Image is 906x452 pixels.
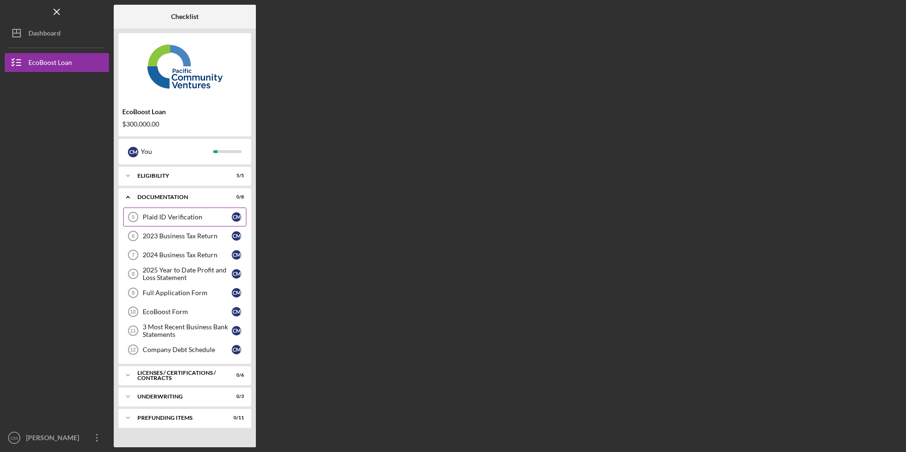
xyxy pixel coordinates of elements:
[232,269,241,279] div: C M
[11,435,18,441] text: CM
[137,194,220,200] div: Documentation
[137,394,220,399] div: Underwriting
[143,213,232,221] div: Plaid ID Verification
[118,38,251,95] img: Product logo
[232,250,241,260] div: C M
[141,144,213,160] div: You
[132,271,135,277] tspan: 8
[130,347,136,353] tspan: 12
[143,232,232,240] div: 2023 Business Tax Return
[130,309,136,315] tspan: 10
[232,231,241,241] div: C M
[232,345,241,354] div: C M
[123,321,246,340] a: 113 Most Recent Business Bank StatementsCM
[28,24,61,45] div: Dashboard
[5,24,109,43] button: Dashboard
[123,302,246,321] a: 10EcoBoost FormCM
[143,308,232,316] div: EcoBoost Form
[227,415,244,421] div: 0 / 11
[232,288,241,298] div: C M
[232,307,241,316] div: C M
[130,328,136,334] tspan: 11
[143,266,232,281] div: 2025 Year to Date Profit and Loss Statement
[143,323,232,338] div: 3 Most Recent Business Bank Statements
[123,340,246,359] a: 12Company Debt ScheduleCM
[132,214,135,220] tspan: 5
[143,346,232,353] div: Company Debt Schedule
[137,415,220,421] div: Prefunding Items
[123,283,246,302] a: 9Full Application FormCM
[5,53,109,72] button: EcoBoost Loan
[227,372,244,378] div: 0 / 6
[143,289,232,297] div: Full Application Form
[143,251,232,259] div: 2024 Business Tax Return
[227,194,244,200] div: 0 / 8
[171,13,199,20] b: Checklist
[132,252,135,258] tspan: 7
[5,428,109,447] button: CM[PERSON_NAME]
[123,208,246,226] a: 5Plaid ID VerificationCM
[232,212,241,222] div: C M
[28,53,72,74] div: EcoBoost Loan
[137,173,220,179] div: Eligibility
[122,108,247,116] div: EcoBoost Loan
[137,370,220,381] div: Licenses / Certifications / Contracts
[227,394,244,399] div: 0 / 3
[123,245,246,264] a: 72024 Business Tax ReturnCM
[132,233,135,239] tspan: 6
[122,120,247,128] div: $300,000.00
[232,326,241,335] div: C M
[24,428,85,450] div: [PERSON_NAME]
[123,264,246,283] a: 82025 Year to Date Profit and Loss StatementCM
[128,147,138,157] div: C M
[132,290,135,296] tspan: 9
[227,173,244,179] div: 5 / 5
[123,226,246,245] a: 62023 Business Tax ReturnCM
